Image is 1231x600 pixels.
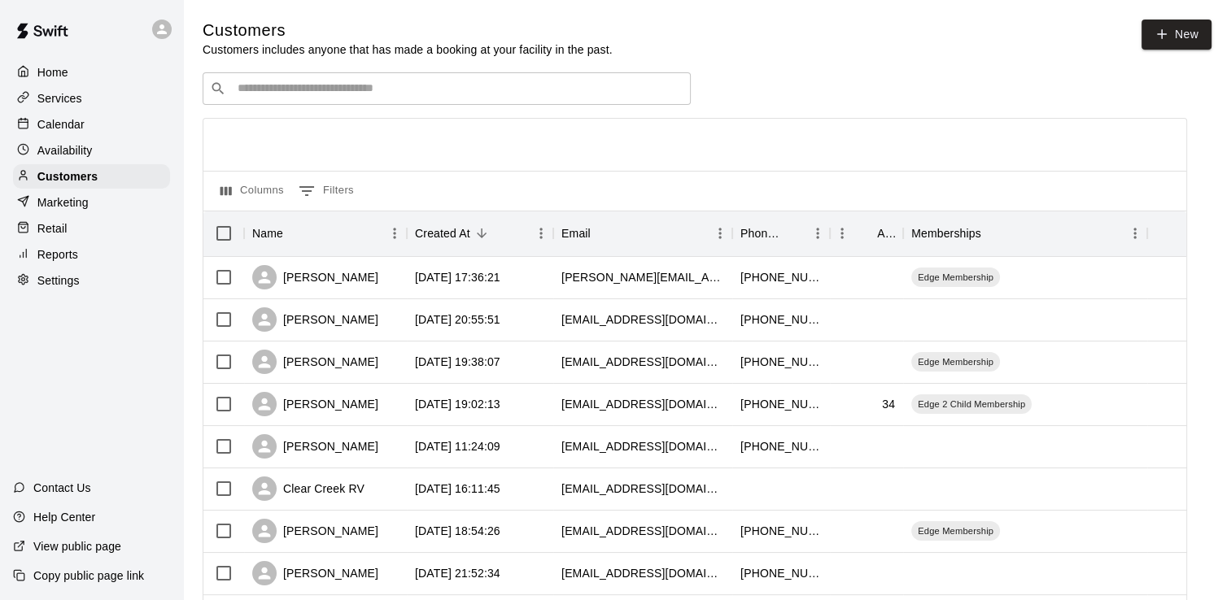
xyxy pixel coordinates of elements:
div: Edge Membership [911,267,1000,287]
div: +13254286921 [740,523,822,539]
p: Reports [37,246,78,263]
div: Name [244,211,407,256]
div: Email [553,211,732,256]
div: 2025-08-30 16:11:45 [415,480,500,497]
p: Availability [37,142,93,159]
div: 2025-09-04 19:02:13 [415,396,500,412]
div: 2025-09-18 17:36:21 [415,269,500,285]
div: [PERSON_NAME] [252,265,378,289]
a: Services [13,86,170,111]
div: Created At [407,211,553,256]
div: Email [561,211,591,256]
div: 2025-09-17 19:38:07 [415,354,500,370]
a: Availability [13,138,170,163]
div: Age [877,211,895,256]
p: Copy public page link [33,567,144,584]
div: 2025-08-28 18:54:26 [415,523,500,539]
div: +19854144867 [740,311,822,328]
div: Edge Membership [911,352,1000,372]
p: Calendar [37,116,85,133]
div: 2025-08-26 21:52:34 [415,565,500,581]
a: Marketing [13,190,170,215]
div: 34 [882,396,895,412]
div: Memberships [903,211,1147,256]
div: [PERSON_NAME] [252,392,378,416]
h5: Customers [203,20,613,41]
a: New [1142,20,1211,50]
a: Settings [13,268,170,293]
button: Menu [708,221,732,246]
div: +13253384601 [740,354,822,370]
div: Phone Number [732,211,830,256]
p: Home [37,64,68,80]
div: Edge 2 Child Membership [911,394,1032,414]
button: Show filters [295,178,358,204]
div: +13252192051 [740,438,822,454]
button: Sort [591,222,613,245]
div: tessa_kale@yahoo.com [561,565,724,581]
div: +13256683233 [740,565,822,581]
div: claya@clearcreekrvs.com [561,480,724,497]
a: Home [13,60,170,85]
div: [PERSON_NAME] [252,307,378,332]
div: 2025-08-31 11:24:09 [415,438,500,454]
div: jadie2003@hotmail.com [561,311,724,328]
span: Edge Membership [911,524,1000,537]
div: Edge Membership [911,521,1000,541]
div: Name [252,211,283,256]
div: [PERSON_NAME] [252,519,378,543]
div: kane_childers@sbcglobal.net [561,523,724,539]
p: Services [37,90,82,107]
span: Edge Membership [911,271,1000,284]
p: Marketing [37,194,89,211]
button: Menu [529,221,553,246]
a: Retail [13,216,170,241]
a: Calendar [13,112,170,137]
p: View public page [33,538,121,554]
button: Sort [854,222,877,245]
div: Age [830,211,903,256]
button: Select columns [216,178,288,204]
button: Menu [805,221,830,246]
div: +13252016220 [740,269,822,285]
button: Sort [470,222,493,245]
div: Created At [415,211,470,256]
button: Menu [382,221,407,246]
div: Memberships [911,211,981,256]
button: Sort [783,222,805,245]
button: Menu [1123,221,1147,246]
div: [PERSON_NAME] [252,434,378,459]
p: Retail [37,220,68,237]
span: Edge 2 Child Membership [911,398,1032,411]
div: [PERSON_NAME] [252,561,378,585]
div: zachary.davis86@yahoo.com [561,269,724,285]
div: cobymcgonagill@gmail.com [561,354,724,370]
p: Customers [37,168,98,185]
p: Help Center [33,509,95,525]
p: Customers includes anyone that has made a booking at your facility in the past. [203,41,613,58]
span: Edge Membership [911,355,1000,368]
div: [PERSON_NAME] [252,350,378,374]
p: Settings [37,272,80,289]
div: Clear Creek RV [252,476,364,501]
div: Phone Number [740,211,783,256]
div: robertmconstruction@gmail.com [561,396,724,412]
a: Reports [13,242,170,267]
button: Sort [981,222,1004,245]
div: +13257620607 [740,396,822,412]
button: Sort [283,222,306,245]
div: mjsmith201563@gmail.com [561,438,724,454]
div: 2025-09-17 20:55:51 [415,311,500,328]
button: Menu [830,221,854,246]
a: Customers [13,164,170,189]
p: Contact Us [33,480,91,496]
